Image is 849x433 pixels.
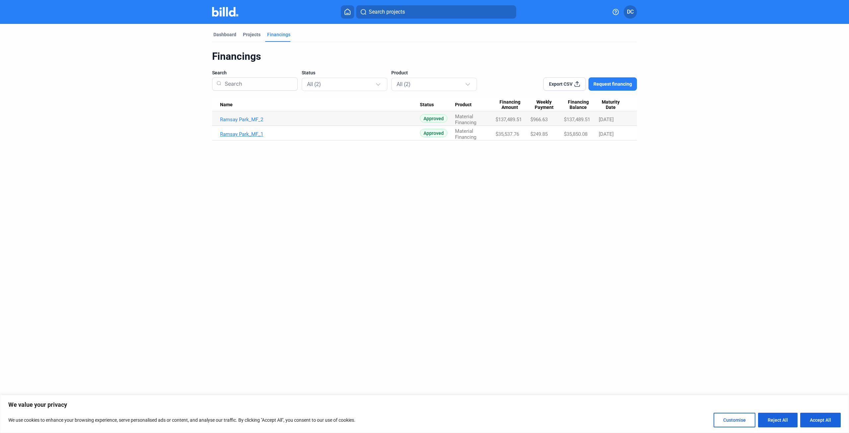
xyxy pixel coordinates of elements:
[213,31,236,38] div: Dashboard
[302,69,315,76] span: Status
[220,102,420,108] div: Name
[530,99,558,111] span: Weekly Payment
[455,128,476,140] span: Material Financing
[369,8,405,16] span: Search projects
[800,413,841,427] button: Accept All
[564,99,599,111] div: Financing Balance
[391,69,408,76] span: Product
[455,102,496,108] div: Product
[220,131,420,137] a: Ramsay Park_MF_1
[599,117,614,123] span: [DATE]
[8,401,841,409] p: We value your privacy
[8,416,355,424] p: We use cookies to enhance your browsing experience, serve personalised ads or content, and analys...
[222,75,293,93] input: Search
[496,99,530,111] div: Financing Amount
[549,81,573,87] span: Export CSV
[624,5,637,19] button: DC
[356,5,516,19] button: Search projects
[496,117,522,123] span: $137,489.51
[530,117,548,123] span: $966.63
[420,102,434,108] span: Status
[564,117,590,123] span: $137,489.51
[420,102,455,108] div: Status
[267,31,290,38] div: Financings
[420,129,447,137] span: Approved
[599,131,614,137] span: [DATE]
[758,413,798,427] button: Reject All
[496,131,519,137] span: $35,537.76
[627,8,634,16] span: DC
[593,81,632,87] span: Request financing
[599,99,623,111] span: Maturity Date
[564,131,587,137] span: $35,850.08
[397,81,411,87] mat-select-trigger: All (2)
[455,102,472,108] span: Product
[420,114,447,123] span: Approved
[212,69,227,76] span: Search
[543,77,586,91] button: Export CSV
[496,99,524,111] span: Financing Amount
[455,114,476,126] span: Material Financing
[307,81,321,87] mat-select-trigger: All (2)
[530,131,548,137] span: $249.85
[212,7,238,17] img: Billd Company Logo
[588,77,637,91] button: Request financing
[220,102,233,108] span: Name
[599,99,629,111] div: Maturity Date
[714,413,755,427] button: Customise
[530,99,564,111] div: Weekly Payment
[220,117,420,123] a: Ramsay Park_MF_2
[243,31,261,38] div: Projects
[212,50,637,63] div: Financings
[564,99,593,111] span: Financing Balance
